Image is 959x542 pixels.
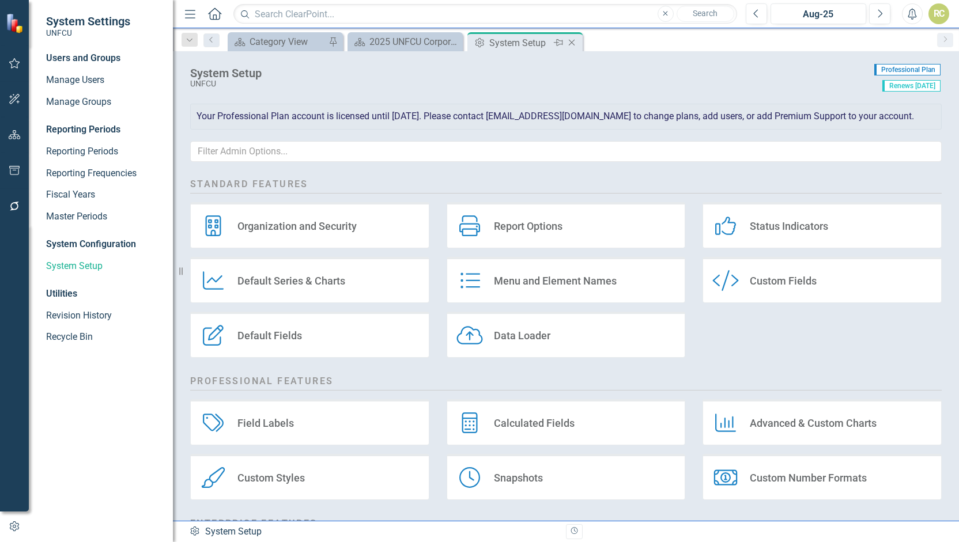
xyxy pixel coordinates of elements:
input: Filter Admin Options... [190,141,942,162]
div: Your Professional Plan account is licensed until [DATE]. Please contact [EMAIL_ADDRESS][DOMAIN_NA... [190,104,942,130]
a: System Setup [46,260,161,273]
div: Utilities [46,287,161,301]
div: Report Options [494,219,562,233]
span: Professional Plan [874,64,941,75]
h2: Enterprise Features [190,517,942,533]
a: Reporting Periods [46,145,161,158]
span: Renews [DATE] [882,80,941,92]
div: Aug-25 [775,7,862,21]
button: RC [928,3,949,24]
div: Status Indicators [750,219,828,233]
a: Reporting Frequencies [46,167,161,180]
div: 2025 UNFCU Corporate Balanced Scorecard [369,35,460,49]
h2: Professional Features [190,375,942,391]
button: Aug-25 [771,3,866,24]
div: Snapshots [494,471,543,484]
a: Manage Users [46,74,161,87]
div: Users and Groups [46,52,161,65]
a: 2025 UNFCU Corporate Balanced Scorecard [350,35,460,49]
div: Custom Number Formats [750,471,867,484]
div: Custom Fields [750,274,817,287]
small: UNFCU [46,28,130,37]
div: Field Labels [237,416,294,430]
div: Category View [250,35,326,49]
div: Custom Styles [237,471,305,484]
span: Search [693,9,718,18]
div: Default Series & Charts [237,274,345,287]
div: System Configuration [46,238,161,251]
span: System Settings [46,14,130,28]
a: Master Periods [46,210,161,223]
div: System Setup [489,36,551,50]
div: Default Fields [237,329,302,342]
a: Manage Groups [46,96,161,109]
a: Recycle Bin [46,331,161,344]
div: Data Loader [494,329,550,342]
h2: Standard Features [190,178,942,194]
div: Advanced & Custom Charts [750,416,877,430]
div: Organization and Security [237,219,357,233]
div: Calculated Fields [494,416,575,430]
img: ClearPoint Strategy [6,13,26,33]
a: Category View [231,35,326,49]
input: Search ClearPoint... [233,4,737,24]
div: Reporting Periods [46,123,161,137]
div: Menu and Element Names [494,274,617,287]
a: Revision History [46,309,161,323]
div: System Setup [190,67,869,79]
a: Fiscal Years [46,188,161,202]
div: UNFCU [190,79,869,88]
button: Search [677,6,734,22]
div: System Setup [189,525,557,539]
